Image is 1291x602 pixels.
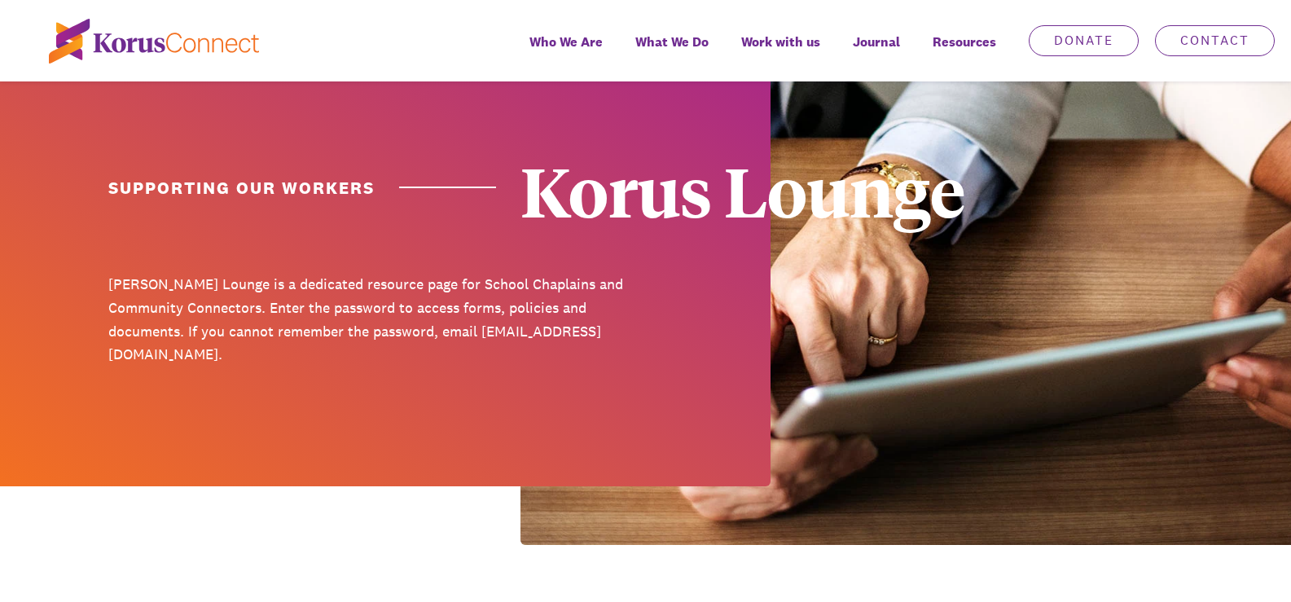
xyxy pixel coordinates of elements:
span: What We Do [635,30,709,54]
a: Contact [1155,25,1275,56]
a: Who We Are [513,23,619,81]
a: Journal [837,23,916,81]
span: Work with us [741,30,820,54]
a: Donate [1029,25,1139,56]
span: Who We Are [529,30,603,54]
a: What We Do [619,23,725,81]
div: Resources [916,23,1012,81]
img: korus-connect%2Fc5177985-88d5-491d-9cd7-4a1febad1357_logo.svg [49,19,259,64]
p: [PERSON_NAME] Lounge is a dedicated resource page for School Chaplains and Community Connectors. ... [108,273,634,367]
h1: Supporting Our Workers [108,176,496,200]
span: Journal [853,30,900,54]
a: Work with us [725,23,837,81]
div: Korus Lounge [520,156,1046,224]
